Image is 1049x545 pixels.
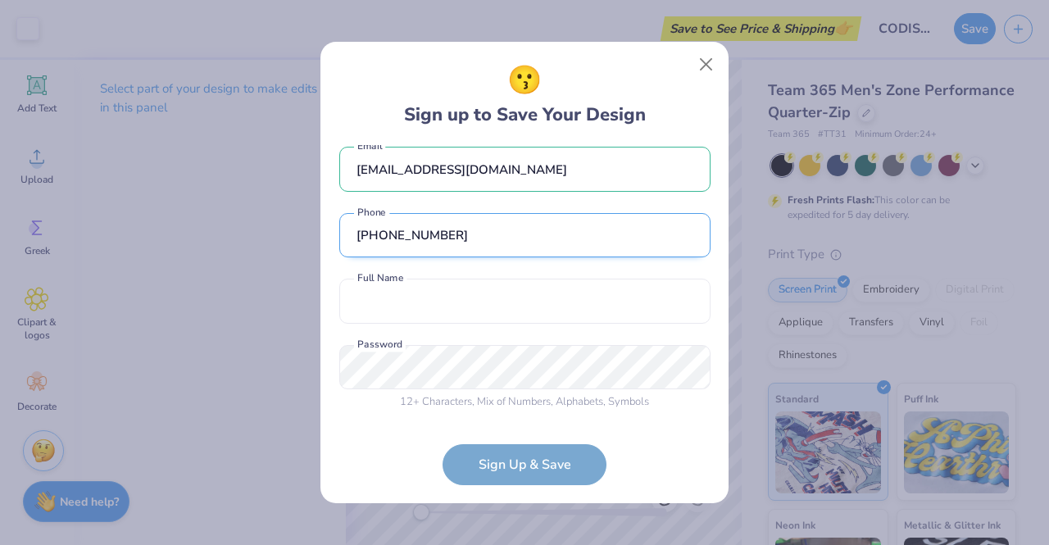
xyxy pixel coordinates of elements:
span: 😗 [507,60,542,102]
span: Numbers [508,394,551,409]
div: , Mix of , , [339,394,711,411]
span: Alphabets [556,394,603,409]
span: 12 + Characters [400,394,472,409]
span: Symbols [608,394,649,409]
button: Close [691,49,722,80]
div: Sign up to Save Your Design [404,60,646,129]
